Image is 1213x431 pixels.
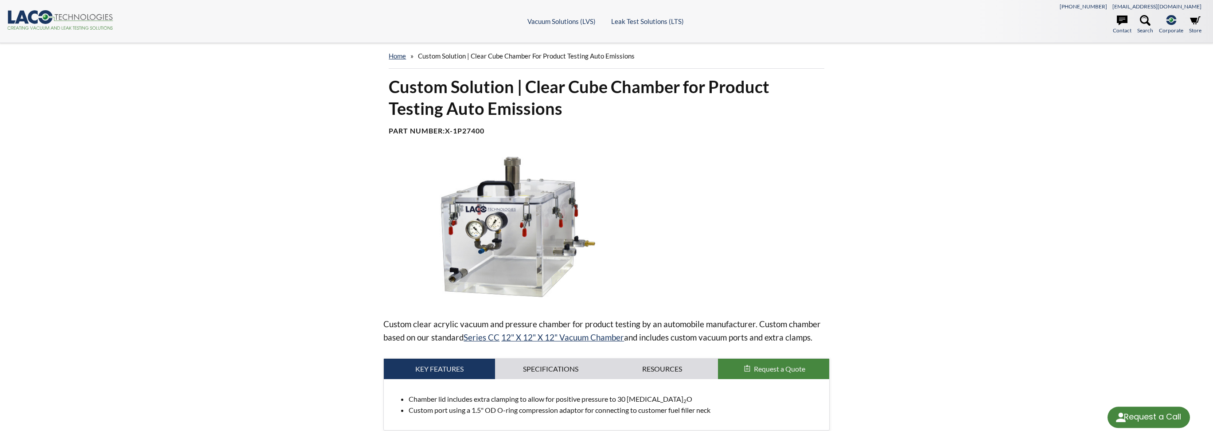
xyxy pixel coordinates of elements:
[754,364,805,373] span: Request a Quote
[607,359,718,379] a: Resources
[1108,407,1190,428] div: Request a Call
[384,359,495,379] a: Key Features
[1113,15,1131,35] a: Contact
[718,359,829,379] button: Request a Quote
[409,393,822,405] li: Chamber lid includes extra clamping to allow for positive pressure to 30 [MEDICAL_DATA] O
[389,52,406,60] a: home
[409,404,822,416] li: Custom port using a 1.5" OD O-ring compression adaptor for connecting to customer fuel filler neck
[383,317,829,344] p: Custom clear acrylic vacuum and pressure chamber for product testing by an automobile manufacture...
[389,126,824,136] h4: Part Number:
[389,43,824,69] div: »
[1189,15,1201,35] a: Store
[418,52,635,60] span: Custom Solution | Clear Cube Chamber for Product Testing Auto Emissions
[501,332,624,342] a: 12" X 12" X 12" Vacuum Chamber
[683,398,686,404] sub: 2
[1114,410,1128,424] img: round button
[383,157,644,303] img: Clear Cube Chamber for Product Testing Auto Emissions
[1159,26,1183,35] span: Corporate
[1060,3,1107,10] a: [PHONE_NUMBER]
[611,17,684,25] a: Leak Test Solutions (LTS)
[445,126,484,135] b: X-1P27400
[1137,15,1153,35] a: Search
[527,17,596,25] a: Vacuum Solutions (LVS)
[464,332,499,342] a: Series CC
[389,76,824,120] h1: Custom Solution | Clear Cube Chamber for Product Testing Auto Emissions
[495,359,606,379] a: Specifications
[1112,3,1201,10] a: [EMAIL_ADDRESS][DOMAIN_NAME]
[1124,407,1181,427] div: Request a Call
